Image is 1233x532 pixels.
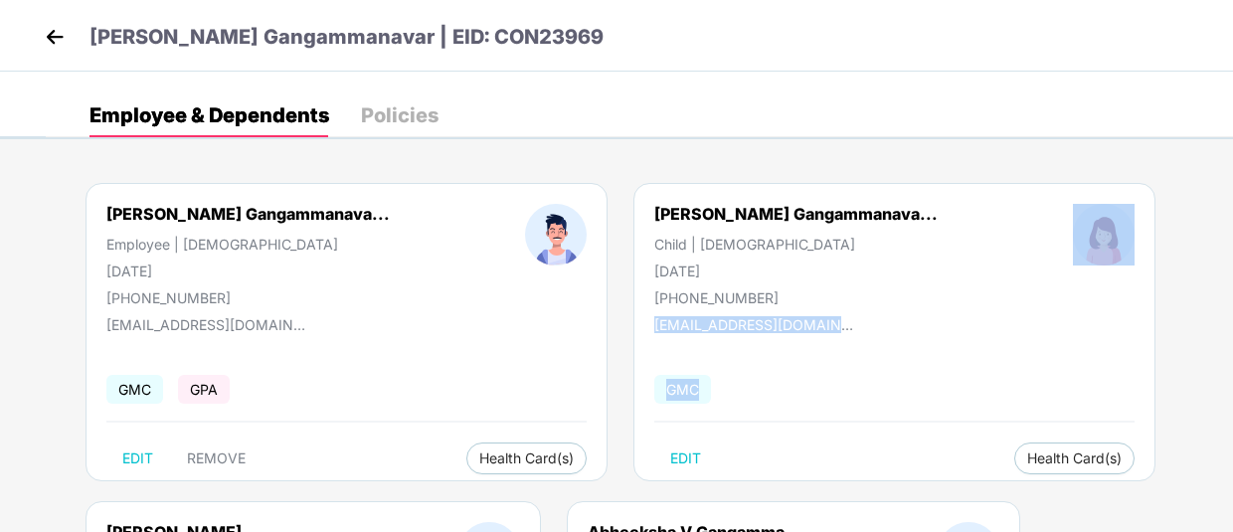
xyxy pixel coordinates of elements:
[654,236,938,253] div: Child | [DEMOGRAPHIC_DATA]
[525,204,587,266] img: profileImage
[466,443,587,474] button: Health Card(s)
[654,289,938,306] div: [PHONE_NUMBER]
[654,443,717,474] button: EDIT
[1027,453,1122,463] span: Health Card(s)
[106,443,169,474] button: EDIT
[89,22,604,53] p: [PERSON_NAME] Gangammanavar | EID: CON23969
[187,450,246,466] span: REMOVE
[106,375,163,404] span: GMC
[89,105,329,125] div: Employee & Dependents
[654,263,938,279] div: [DATE]
[106,204,390,224] div: [PERSON_NAME] Gangammanava...
[654,375,711,404] span: GMC
[106,263,390,279] div: [DATE]
[106,316,305,333] div: [EMAIL_ADDRESS][DOMAIN_NAME]
[670,450,701,466] span: EDIT
[40,22,70,52] img: back
[106,236,390,253] div: Employee | [DEMOGRAPHIC_DATA]
[1014,443,1135,474] button: Health Card(s)
[1073,204,1135,266] img: profileImage
[479,453,574,463] span: Health Card(s)
[178,375,230,404] span: GPA
[654,316,853,333] div: [EMAIL_ADDRESS][DOMAIN_NAME]
[106,289,390,306] div: [PHONE_NUMBER]
[171,443,262,474] button: REMOVE
[654,204,938,224] div: [PERSON_NAME] Gangammanava...
[361,105,439,125] div: Policies
[122,450,153,466] span: EDIT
